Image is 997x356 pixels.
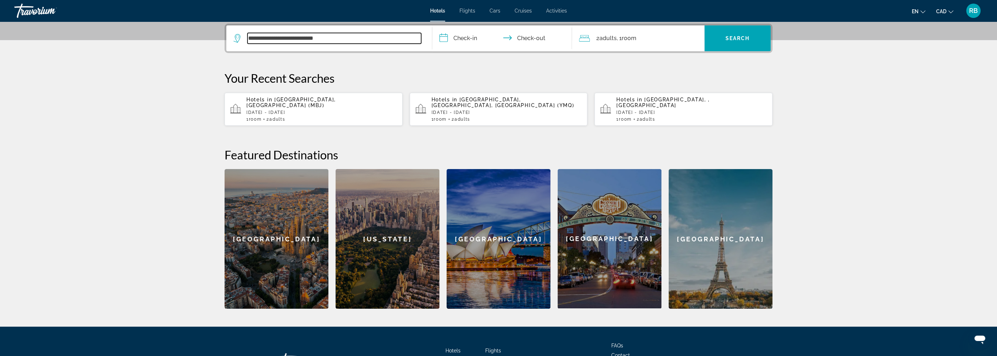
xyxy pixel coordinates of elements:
[726,35,750,41] span: Search
[447,169,550,309] a: [GEOGRAPHIC_DATA]
[616,110,767,115] p: [DATE] - [DATE]
[546,8,567,14] a: Activities
[619,117,632,122] span: Room
[616,97,642,102] span: Hotels in
[336,169,439,309] a: [US_STATE]
[430,8,445,14] a: Hotels
[912,6,925,16] button: Change language
[410,92,588,126] button: Hotels in [GEOGRAPHIC_DATA], [GEOGRAPHIC_DATA], [GEOGRAPHIC_DATA] (YMQ)[DATE] - [DATE]1Room2Adults
[225,71,772,85] p: Your Recent Searches
[558,169,661,309] a: [GEOGRAPHIC_DATA]
[434,117,447,122] span: Room
[432,117,447,122] span: 1
[485,348,501,353] a: Flights
[669,169,772,309] a: [GEOGRAPHIC_DATA]
[246,117,261,122] span: 1
[269,117,285,122] span: Adults
[515,8,532,14] a: Cruises
[599,35,617,42] span: Adults
[704,25,771,51] button: Search
[969,7,978,14] span: RB
[454,117,470,122] span: Adults
[226,25,771,51] div: Search widget
[616,97,709,108] span: [GEOGRAPHIC_DATA], , [GEOGRAPHIC_DATA]
[616,117,631,122] span: 1
[445,348,461,353] a: Hotels
[432,97,574,108] span: [GEOGRAPHIC_DATA], [GEOGRAPHIC_DATA], [GEOGRAPHIC_DATA] (YMQ)
[637,117,655,122] span: 2
[964,3,983,18] button: User Menu
[452,117,470,122] span: 2
[936,9,947,14] span: CAD
[639,117,655,122] span: Adults
[459,8,475,14] a: Flights
[432,110,582,115] p: [DATE] - [DATE]
[225,148,772,162] h2: Featured Destinations
[246,110,397,115] p: [DATE] - [DATE]
[249,117,262,122] span: Room
[622,35,636,42] span: Room
[432,97,457,102] span: Hotels in
[14,1,86,20] a: Travorium
[572,25,704,51] button: Travelers: 2 adults, 0 children
[968,327,991,350] iframe: Button to launch messaging window
[246,97,272,102] span: Hotels in
[936,6,953,16] button: Change currency
[596,33,617,43] span: 2
[432,25,572,51] button: Check in and out dates
[558,169,661,308] div: [GEOGRAPHIC_DATA]
[490,8,500,14] a: Cars
[246,97,336,108] span: [GEOGRAPHIC_DATA], [GEOGRAPHIC_DATA] (MBJ)
[225,169,328,309] a: [GEOGRAPHIC_DATA]
[266,117,285,122] span: 2
[225,92,403,126] button: Hotels in [GEOGRAPHIC_DATA], [GEOGRAPHIC_DATA] (MBJ)[DATE] - [DATE]1Room2Adults
[912,9,919,14] span: en
[594,92,772,126] button: Hotels in [GEOGRAPHIC_DATA], , [GEOGRAPHIC_DATA][DATE] - [DATE]1Room2Adults
[617,33,636,43] span: , 1
[611,343,623,348] a: FAQs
